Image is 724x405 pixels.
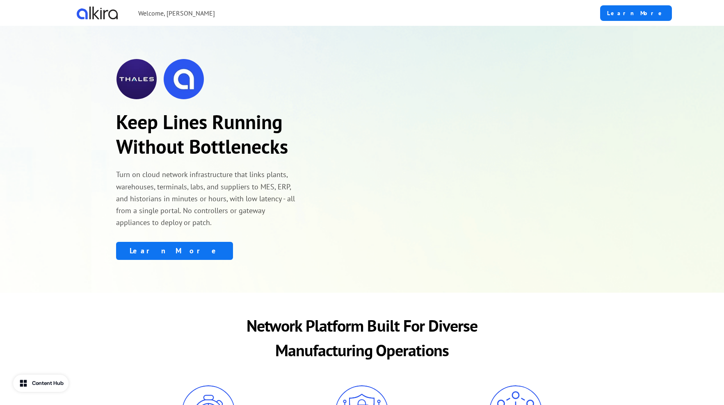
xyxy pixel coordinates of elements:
p: Welcome, [PERSON_NAME] [138,8,215,18]
p: Network Platform Built For Diverse Manufacturing Operations [233,313,492,362]
button: Content Hub [13,375,69,392]
a: Learn More [600,5,672,21]
p: Keep Lines Running Without Bottlenecks [116,109,298,159]
a: Learn More [116,242,233,260]
p: Turn on cloud network infrastructure that links plants, warehouses, terminals, labs, and supplier... [116,168,298,228]
div: Content Hub [32,379,64,387]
